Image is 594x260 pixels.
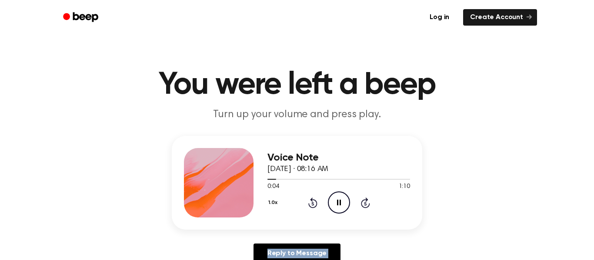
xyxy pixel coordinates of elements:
[57,9,106,26] a: Beep
[267,152,410,164] h3: Voice Note
[463,9,537,26] a: Create Account
[74,69,520,101] h1: You were left a beep
[267,182,279,191] span: 0:04
[267,165,328,173] span: [DATE] · 08:16 AM
[399,182,410,191] span: 1:10
[267,195,280,210] button: 1.0x
[421,7,458,27] a: Log in
[130,108,464,122] p: Turn up your volume and press play.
